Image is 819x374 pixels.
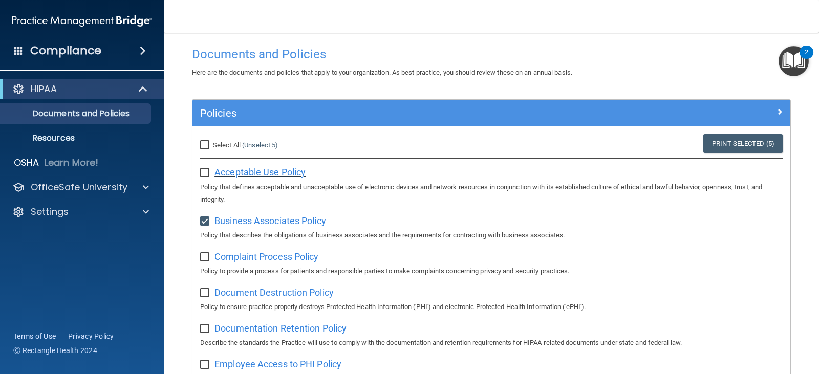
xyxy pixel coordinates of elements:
[31,206,69,218] p: Settings
[214,287,334,298] span: Document Destruction Policy
[805,52,808,65] div: 2
[214,215,326,226] span: Business Associates Policy
[779,46,809,76] button: Open Resource Center, 2 new notifications
[214,359,341,369] span: Employee Access to PHI Policy
[68,331,114,341] a: Privacy Policy
[13,331,56,341] a: Terms of Use
[7,108,146,119] p: Documents and Policies
[200,181,783,206] p: Policy that defines acceptable and unacceptable use of electronic devices and network resources i...
[703,134,783,153] a: Print Selected (5)
[192,48,791,61] h4: Documents and Policies
[31,181,127,193] p: OfficeSafe University
[242,141,278,149] a: (Unselect 5)
[7,133,146,143] p: Resources
[192,69,572,76] span: Here are the documents and policies that apply to your organization. As best practice, you should...
[213,141,241,149] span: Select All
[200,229,783,241] p: Policy that describes the obligations of business associates and the requirements for contracting...
[200,301,783,313] p: Policy to ensure practice properly destroys Protected Health Information ('PHI') and electronic P...
[200,107,633,119] h5: Policies
[31,83,57,95] p: HIPAA
[200,337,783,349] p: Describe the standards the Practice will use to comply with the documentation and retention requi...
[214,251,318,262] span: Complaint Process Policy
[214,167,306,178] span: Acceptable Use Policy
[200,105,783,121] a: Policies
[13,345,97,356] span: Ⓒ Rectangle Health 2024
[214,323,347,334] span: Documentation Retention Policy
[200,141,212,149] input: Select All (Unselect 5)
[30,43,101,58] h4: Compliance
[45,157,99,169] p: Learn More!
[200,265,783,277] p: Policy to provide a process for patients and responsible parties to make complaints concerning pr...
[12,83,148,95] a: HIPAA
[14,157,39,169] p: OSHA
[12,181,149,193] a: OfficeSafe University
[12,206,149,218] a: Settings
[12,11,152,31] img: PMB logo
